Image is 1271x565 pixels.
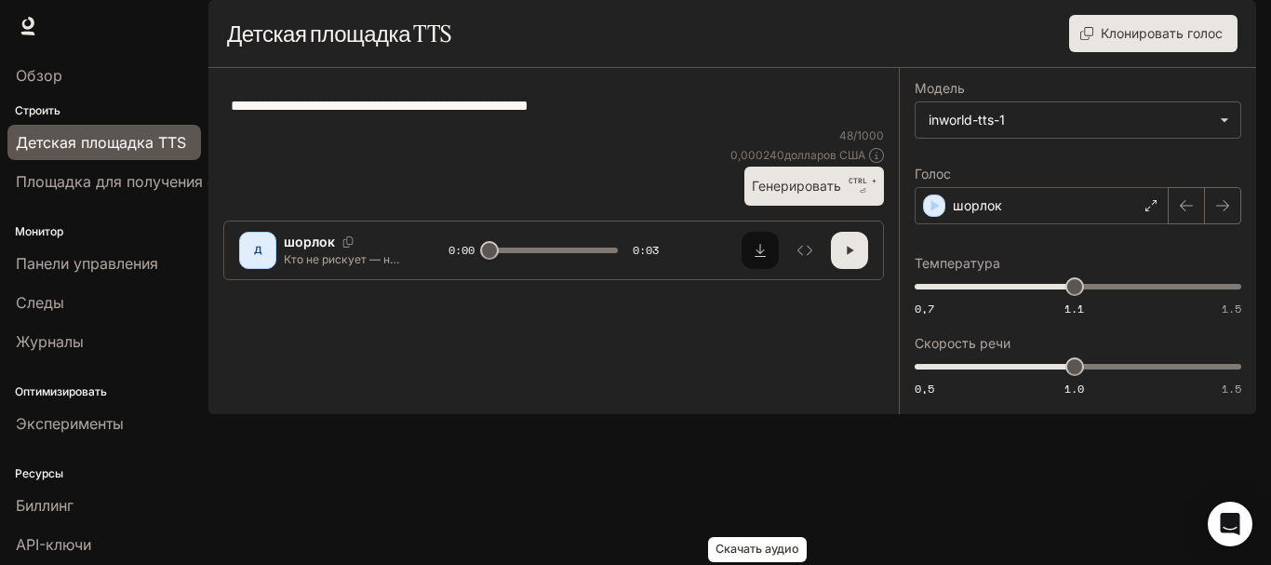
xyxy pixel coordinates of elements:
font: 1.5 [1222,301,1241,316]
div: inworld-tts-1 [916,102,1240,138]
font: 1000 [857,128,884,142]
font: / [853,128,857,142]
font: CTRL + [849,176,876,185]
font: 0:03 [633,242,659,258]
button: ГенерироватьCTRL +⏎ [744,167,884,205]
font: Кто не рискует — не выходит из казино в одних трусах. [284,252,399,298]
font: Температура [915,255,1000,271]
font: Модель [915,80,965,96]
button: Скачать аудио [742,232,779,269]
font: Д [254,244,262,255]
font: долларов США [784,148,865,162]
div: Открытый Интерком Мессенджер [1208,502,1252,546]
font: Скачать аудио [716,542,799,556]
font: 1.1 [1064,301,1084,316]
font: шорлок [953,197,1002,213]
font: 48 [839,128,853,142]
font: 1.0 [1064,381,1084,397]
font: 0,5 [915,381,934,397]
font: 0,000240 [730,148,784,162]
font: Клонировать голос [1101,25,1223,41]
font: inworld-tts-1 [929,112,1005,128]
font: шорлок [284,234,335,249]
font: Детская площадка TTS [227,20,451,47]
button: Клонировать голос [1069,15,1238,52]
button: Осмотреть [786,232,823,269]
font: Генерировать [752,178,841,194]
font: Голос [915,166,951,182]
font: 1.5 [1222,381,1241,397]
font: 0:00 [448,242,475,258]
font: 0,7 [915,301,934,316]
font: ⏎ [860,187,866,195]
button: Копировать голосовой идентификатор [335,236,361,248]
font: Скорость речи [915,335,1010,351]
